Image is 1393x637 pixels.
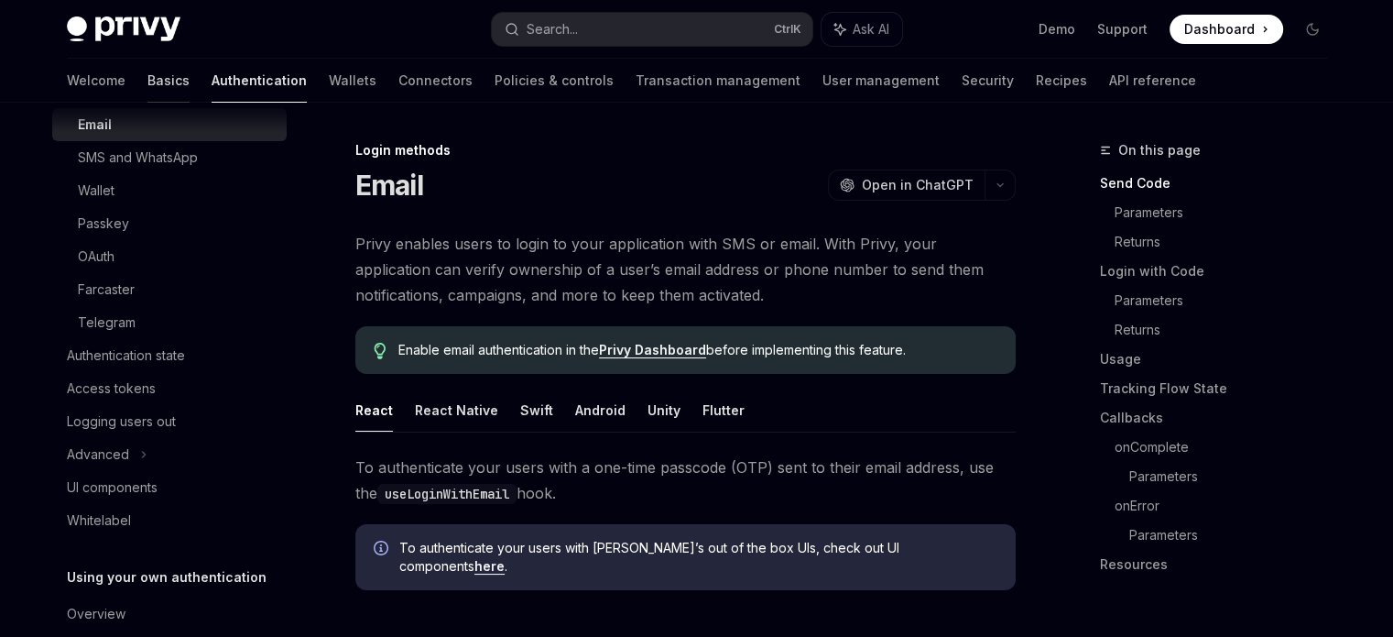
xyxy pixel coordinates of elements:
[1115,286,1342,315] a: Parameters
[415,389,498,432] button: React Native
[67,603,125,625] div: Overview
[1118,139,1201,161] span: On this page
[398,341,996,359] span: Enable email authentication in the before implementing this feature.
[774,22,801,37] span: Ctrl K
[1039,20,1075,38] a: Demo
[52,372,287,405] a: Access tokens
[1115,198,1342,227] a: Parameters
[1115,315,1342,345] a: Returns
[52,174,287,207] a: Wallet
[599,342,706,358] a: Privy Dashboard
[1298,15,1327,44] button: Toggle dark mode
[67,59,125,103] a: Welcome
[67,510,131,532] div: Whitelabel
[355,141,1016,159] div: Login methods
[377,484,517,504] code: useLoginWithEmail
[78,312,136,334] div: Telegram
[520,389,553,432] button: Swift
[52,405,287,438] a: Logging users out
[1115,491,1342,521] a: onError
[78,213,129,235] div: Passkey
[1184,20,1255,38] span: Dashboard
[822,59,940,103] a: User management
[399,539,997,576] span: To authenticate your users with [PERSON_NAME]’s out of the box UIs, check out UI components .
[398,59,473,103] a: Connectors
[67,566,267,588] h5: Using your own authentication
[1129,462,1342,491] a: Parameters
[78,246,114,268] div: OAuth
[52,339,287,372] a: Authentication state
[374,343,386,359] svg: Tip
[52,141,287,174] a: SMS and WhatsApp
[67,378,156,400] div: Access tokens
[147,59,190,103] a: Basics
[495,59,614,103] a: Policies & controls
[67,444,129,466] div: Advanced
[474,558,505,575] a: here
[1109,59,1196,103] a: API reference
[1036,59,1087,103] a: Recipes
[52,306,287,339] a: Telegram
[1100,345,1342,374] a: Usage
[52,207,287,240] a: Passkey
[355,169,423,202] h1: Email
[52,240,287,273] a: OAuth
[78,147,198,169] div: SMS and WhatsApp
[853,20,889,38] span: Ask AI
[1170,15,1283,44] a: Dashboard
[355,455,1016,506] span: To authenticate your users with a one-time passcode (OTP) sent to their email address, use the hook.
[862,176,974,194] span: Open in ChatGPT
[648,389,680,432] button: Unity
[212,59,307,103] a: Authentication
[355,231,1016,308] span: Privy enables users to login to your application with SMS or email. With Privy, your application ...
[52,598,287,631] a: Overview
[1100,257,1342,286] a: Login with Code
[329,59,376,103] a: Wallets
[52,504,287,537] a: Whitelabel
[1129,521,1342,550] a: Parameters
[527,18,578,40] div: Search...
[67,345,185,367] div: Authentication state
[822,13,902,46] button: Ask AI
[374,541,392,559] svg: Info
[1115,433,1342,462] a: onComplete
[67,411,176,433] div: Logging users out
[492,13,812,46] button: Search...CtrlK
[575,389,626,432] button: Android
[1100,169,1342,198] a: Send Code
[1100,403,1342,433] a: Callbacks
[1100,374,1342,403] a: Tracking Flow State
[78,279,135,301] div: Farcaster
[1097,20,1148,38] a: Support
[828,170,985,201] button: Open in ChatGPT
[355,389,393,432] button: React
[962,59,1014,103] a: Security
[67,477,158,499] div: UI components
[1115,227,1342,257] a: Returns
[702,389,745,432] button: Flutter
[1100,550,1342,579] a: Resources
[52,471,287,504] a: UI components
[78,180,114,202] div: Wallet
[52,273,287,306] a: Farcaster
[67,16,180,42] img: dark logo
[636,59,800,103] a: Transaction management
